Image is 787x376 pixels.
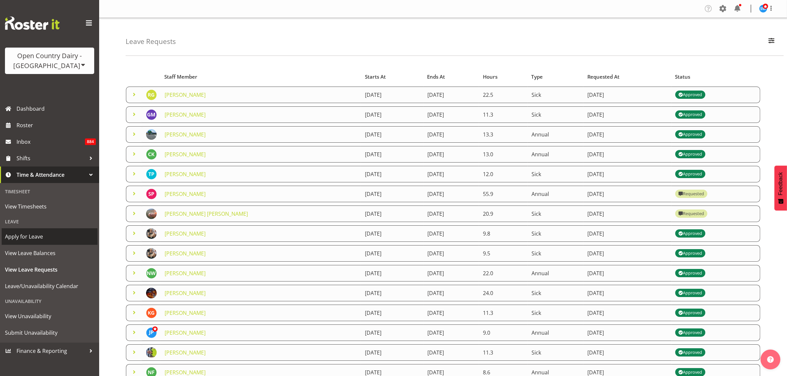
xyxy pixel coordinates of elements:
[583,186,671,202] td: [DATE]
[423,324,479,341] td: [DATE]
[146,288,157,298] img: amba-swann7ed9d8112a71dfd9dade164ec80c2a42.png
[361,324,423,341] td: [DATE]
[479,324,528,341] td: 9.0
[528,126,583,143] td: Annual
[5,311,94,321] span: View Unavailability
[146,248,157,259] img: gavin-harveye11ac0a916feb0e493ce4c197db03d8f.png
[678,269,702,277] div: Approved
[165,369,206,376] a: [PERSON_NAME]
[12,51,88,71] div: Open Country Dairy - [GEOGRAPHIC_DATA]
[361,344,423,361] td: [DATE]
[5,17,59,30] img: Rosterit website logo
[165,190,206,198] a: [PERSON_NAME]
[126,38,176,45] h4: Leave Requests
[146,149,157,160] img: chris-kneebone8233.jpg
[5,265,94,275] span: View Leave Requests
[479,166,528,182] td: 12.0
[146,90,157,100] img: rhys-greener11012.jpg
[17,104,96,114] span: Dashboard
[361,146,423,163] td: [DATE]
[678,230,702,238] div: Approved
[361,106,423,123] td: [DATE]
[678,329,702,337] div: Approved
[678,131,702,138] div: Approved
[427,73,445,81] span: Ends At
[165,151,206,158] a: [PERSON_NAME]
[678,91,702,99] div: Approved
[583,126,671,143] td: [DATE]
[361,186,423,202] td: [DATE]
[583,166,671,182] td: [DATE]
[765,34,778,49] button: Filter Employees
[479,87,528,103] td: 22.5
[165,91,206,98] a: [PERSON_NAME]
[528,146,583,163] td: Annual
[2,261,98,278] a: View Leave Requests
[479,206,528,222] td: 20.9
[146,347,157,358] img: daryl-wrigley6f2330e6b44fb510819945a2b605f27c.png
[423,245,479,262] td: [DATE]
[423,106,479,123] td: [DATE]
[85,138,96,145] span: 884
[423,206,479,222] td: [DATE]
[528,166,583,182] td: Sick
[2,308,98,324] a: View Unavailability
[528,87,583,103] td: Sick
[528,324,583,341] td: Annual
[146,109,157,120] img: glenn-mcpherson10151.jpg
[479,146,528,163] td: 13.0
[361,245,423,262] td: [DATE]
[17,153,86,163] span: Shifts
[165,349,206,356] a: [PERSON_NAME]
[361,126,423,143] td: [DATE]
[675,73,690,81] span: Status
[165,170,206,178] a: [PERSON_NAME]
[146,327,157,338] img: jason-porter10044.jpg
[5,248,94,258] span: View Leave Balances
[583,285,671,301] td: [DATE]
[778,172,784,195] span: Feedback
[678,289,702,297] div: Approved
[423,265,479,282] td: [DATE]
[528,245,583,262] td: Sick
[17,137,85,147] span: Inbox
[583,206,671,222] td: [DATE]
[361,285,423,301] td: [DATE]
[678,190,704,198] div: Requested
[479,186,528,202] td: 55.9
[678,111,702,119] div: Approved
[528,265,583,282] td: Annual
[5,202,94,211] span: View Timesheets
[479,305,528,321] td: 11.3
[423,285,479,301] td: [DATE]
[165,270,206,277] a: [PERSON_NAME]
[678,170,702,178] div: Approved
[146,189,157,199] img: stephen-parsons10323.jpg
[2,185,98,198] div: Timesheet
[583,225,671,242] td: [DATE]
[17,170,86,180] span: Time & Attendance
[5,281,94,291] span: Leave/Unavailability Calendar
[583,87,671,103] td: [DATE]
[423,87,479,103] td: [DATE]
[583,324,671,341] td: [DATE]
[361,206,423,222] td: [DATE]
[583,305,671,321] td: [DATE]
[146,228,157,239] img: gavin-harveye11ac0a916feb0e493ce4c197db03d8f.png
[165,210,248,217] a: [PERSON_NAME] [PERSON_NAME]
[767,356,774,363] img: help-xxl-2.png
[146,129,157,140] img: jayden-vincent526be9264d371de1c61c32976aef3f65.png
[423,166,479,182] td: [DATE]
[2,245,98,261] a: View Leave Balances
[2,324,98,341] a: Submit Unavailability
[759,5,767,13] img: steve-webb8258.jpg
[479,265,528,282] td: 22.0
[479,106,528,123] td: 11.3
[165,111,206,118] a: [PERSON_NAME]
[5,328,94,338] span: Submit Unavailability
[423,305,479,321] td: [DATE]
[146,268,157,279] img: nick-warren9502.jpg
[528,225,583,242] td: Sick
[774,166,787,210] button: Feedback - Show survey
[2,294,98,308] div: Unavailability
